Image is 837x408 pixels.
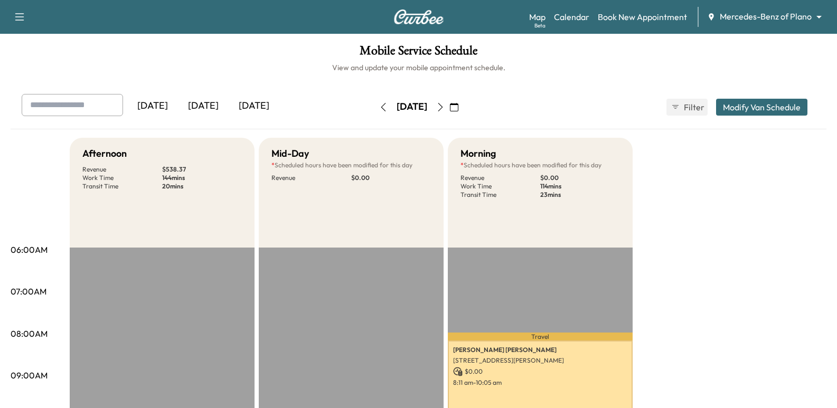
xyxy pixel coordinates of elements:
[11,62,826,73] h6: View and update your mobile appointment schedule.
[453,367,627,376] p: $ 0.00
[229,94,279,118] div: [DATE]
[720,11,812,23] span: Mercedes-Benz of Plano
[684,101,703,113] span: Filter
[453,378,627,387] p: 8:11 am - 10:05 am
[460,146,496,161] h5: Morning
[540,174,620,182] p: $ 0.00
[127,94,178,118] div: [DATE]
[453,346,627,354] p: [PERSON_NAME] [PERSON_NAME]
[397,100,427,113] div: [DATE]
[11,285,46,298] p: 07:00AM
[271,174,351,182] p: Revenue
[82,174,162,182] p: Work Time
[11,327,48,340] p: 08:00AM
[82,146,127,161] h5: Afternoon
[460,182,540,191] p: Work Time
[11,369,48,382] p: 09:00AM
[11,243,48,256] p: 06:00AM
[716,99,807,116] button: Modify Van Schedule
[271,146,309,161] h5: Mid-Day
[162,165,242,174] p: $ 538.37
[11,44,826,62] h1: Mobile Service Schedule
[534,22,546,30] div: Beta
[271,161,431,169] p: Scheduled hours have been modified for this day
[393,10,444,24] img: Curbee Logo
[540,182,620,191] p: 114 mins
[554,11,589,23] a: Calendar
[529,11,546,23] a: MapBeta
[351,174,431,182] p: $ 0.00
[540,191,620,199] p: 23 mins
[448,333,633,340] p: Travel
[162,174,242,182] p: 144 mins
[598,11,687,23] a: Book New Appointment
[666,99,708,116] button: Filter
[82,165,162,174] p: Revenue
[460,191,540,199] p: Transit Time
[82,182,162,191] p: Transit Time
[460,161,620,169] p: Scheduled hours have been modified for this day
[453,356,627,365] p: [STREET_ADDRESS][PERSON_NAME]
[162,182,242,191] p: 20 mins
[460,174,540,182] p: Revenue
[178,94,229,118] div: [DATE]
